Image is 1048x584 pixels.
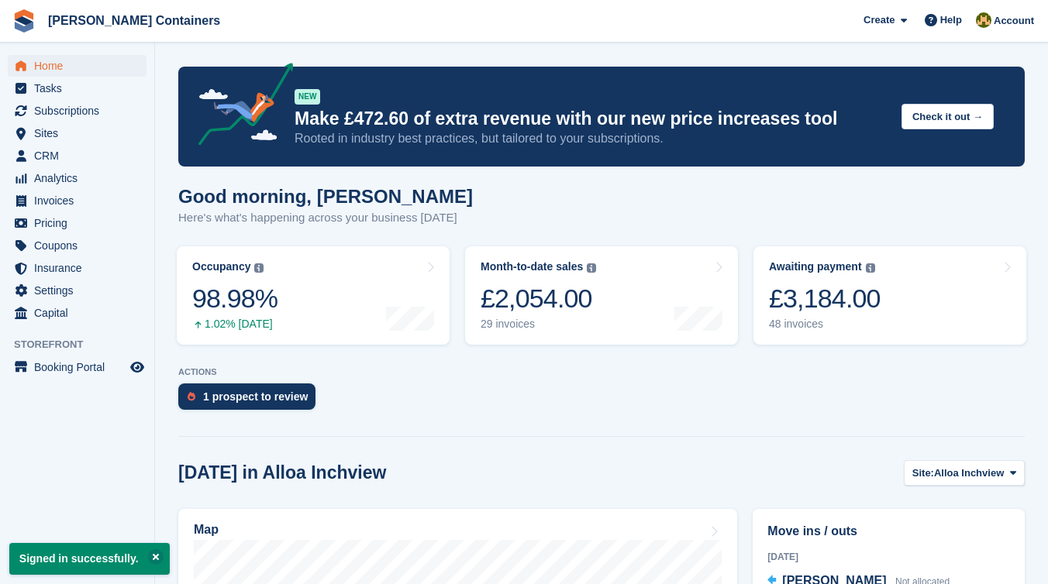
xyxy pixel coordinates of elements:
[34,55,127,77] span: Home
[177,246,450,345] a: Occupancy 98.98% 1.02% [DATE]
[178,367,1025,377] p: ACTIONS
[34,122,127,144] span: Sites
[192,283,278,314] div: 98.98%
[8,145,147,167] a: menu
[9,543,170,575] p: Signed in successfully.
[8,190,147,211] a: menu
[194,523,219,537] h2: Map
[203,390,308,403] div: 1 prospect to review
[8,55,147,77] a: menu
[295,130,889,147] p: Rooted in industry best practices, but tailored to your subscriptions.
[769,318,881,331] div: 48 invoices
[34,190,127,211] span: Invoices
[8,356,147,378] a: menu
[8,235,147,256] a: menu
[8,167,147,189] a: menu
[8,302,147,324] a: menu
[481,283,596,314] div: £2,054.00
[940,12,962,28] span: Help
[866,263,875,273] img: icon-info-grey-7440780725fd019a000dd9b08b2336e03edf1995a4989e88bcd33f0948082b44.svg
[34,235,127,256] span: Coupons
[8,280,147,301] a: menu
[34,167,127,189] span: Analytics
[34,302,127,324] span: Capital
[34,100,127,122] span: Subscriptions
[767,522,1010,541] h2: Move ins / outs
[34,145,127,167] span: CRM
[34,280,127,301] span: Settings
[753,246,1026,345] a: Awaiting payment £3,184.00 48 invoices
[767,550,1010,564] div: [DATE]
[42,8,226,33] a: [PERSON_NAME] Containers
[934,465,1004,481] span: Alloa Inchview
[769,260,862,273] div: Awaiting payment
[976,12,991,28] img: Ross Watt
[8,212,147,234] a: menu
[254,263,264,273] img: icon-info-grey-7440780725fd019a000dd9b08b2336e03edf1995a4989e88bcd33f0948082b44.svg
[185,63,294,151] img: price-adjustments-announcement-icon-8257ccfd72463d97f412b2fc003d46551f7dbcb40ab6d574587a9cd5c0d94...
[8,122,147,144] a: menu
[14,337,154,352] span: Storefront
[904,460,1025,486] button: Site: Alloa Inchview
[178,462,386,483] h2: [DATE] in Alloa Inchview
[769,283,881,314] div: £3,184.00
[192,318,278,331] div: 1.02% [DATE]
[8,100,147,122] a: menu
[192,260,250,273] div: Occupancy
[481,260,583,273] div: Month-to-date sales
[994,13,1034,29] span: Account
[34,356,127,378] span: Booking Portal
[295,89,320,105] div: NEW
[188,392,195,401] img: prospect-51fa495bee0391a8d652442698ab0144808aea92771e9ea1ae160a38d050c398.svg
[178,209,473,227] p: Here's what's happening across your business [DATE]
[481,318,596,331] div: 29 invoices
[12,9,36,33] img: stora-icon-8386f47178a22dfd0bd8f6a31ec36ba5ce8667c1dd55bd0f319d3a0aa187defe.svg
[8,257,147,279] a: menu
[178,383,323,417] a: 1 prospect to review
[34,77,127,99] span: Tasks
[34,257,127,279] span: Insurance
[178,186,473,207] h1: Good morning, [PERSON_NAME]
[128,358,147,376] a: Preview store
[901,104,994,129] button: Check it out →
[465,246,738,345] a: Month-to-date sales £2,054.00 29 invoices
[587,263,596,273] img: icon-info-grey-7440780725fd019a000dd9b08b2336e03edf1995a4989e88bcd33f0948082b44.svg
[8,77,147,99] a: menu
[864,12,895,28] span: Create
[295,108,889,130] p: Make £472.60 of extra revenue with our new price increases tool
[912,465,934,481] span: Site:
[34,212,127,234] span: Pricing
